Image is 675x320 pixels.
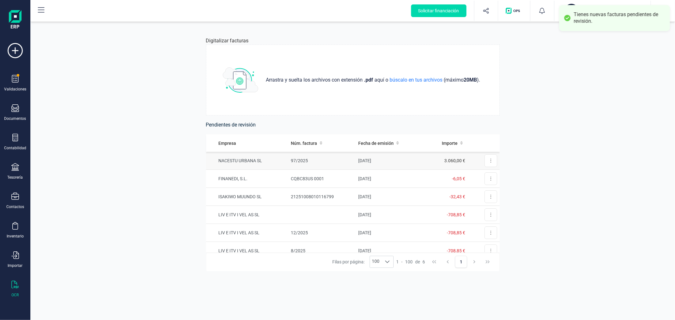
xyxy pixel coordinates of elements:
div: Tesorería [8,175,23,180]
img: subir_archivo [223,67,258,93]
td: LIV E ITV I VEL AS SL [206,206,289,224]
div: - [396,259,425,265]
button: Next Page [468,256,480,268]
span: -708,85 € [447,230,466,235]
button: First Page [428,256,440,268]
div: OCR [12,292,19,298]
td: [DATE] [356,224,423,242]
div: Inventario [7,234,24,239]
td: NACESTU URBANA SL [206,152,289,170]
strong: 20 MB [464,77,477,83]
span: de [415,259,420,265]
span: Empresa [219,140,236,146]
div: NA [565,4,578,18]
button: Logo de OPS [502,1,526,21]
img: Logo de OPS [506,8,522,14]
td: LIV E ITV I VEL AS SL [206,242,289,260]
button: Solicitar financiación [411,4,466,17]
img: Logo Finanedi [9,10,22,30]
td: 12/2025 [288,224,356,242]
td: ISAKIWO MUUNDO SL [206,188,289,206]
td: [DATE] [356,206,423,224]
td: 97/2025 [288,152,356,170]
span: 100 [370,256,381,268]
div: Documentos [4,116,26,121]
span: Arrastra y suelta los archivos con extensión [266,76,364,84]
button: Page 1 [455,256,467,268]
div: Importar [8,263,23,268]
td: 8/2025 [288,242,356,260]
span: Importe [442,140,458,146]
td: 21251008010116799 [288,188,356,206]
span: 1 [396,259,399,265]
div: Tienes nuevas facturas pendientes de revisión. [574,11,665,25]
h6: Pendientes de revisión [206,120,500,129]
div: Contactos [6,204,24,209]
button: Previous Page [442,256,454,268]
td: FINANEDI, S.L. [206,170,289,188]
span: -708,85 € [447,212,466,217]
p: aquí o (máximo ) . [263,76,483,84]
td: [DATE] [356,188,423,206]
span: búscalo en tus archivos [388,77,444,83]
span: Solicitar financiación [418,8,459,14]
span: Fecha de emisión [358,140,394,146]
div: Contabilidad [4,145,26,151]
div: Validaciones [4,87,26,92]
span: -32,43 € [450,194,466,199]
span: 100 [405,259,413,265]
span: -708,85 € [447,248,466,253]
td: LIV E ITV I VEL AS SL [206,224,289,242]
td: [DATE] [356,242,423,260]
strong: .pdf [364,77,373,83]
div: Filas por página: [332,256,394,268]
span: 3.060,00 € [445,158,466,163]
td: CQBC83US 0001 [288,170,356,188]
button: NANACESTU URBANA SLXEVI MARCH WOLTÉS [562,1,643,21]
td: [DATE] [356,170,423,188]
span: 6 [422,259,425,265]
td: [DATE] [356,152,423,170]
button: Last Page [482,256,494,268]
p: Digitalizar facturas [206,37,249,45]
span: -6,05 € [452,176,466,181]
span: Núm. factura [291,140,317,146]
